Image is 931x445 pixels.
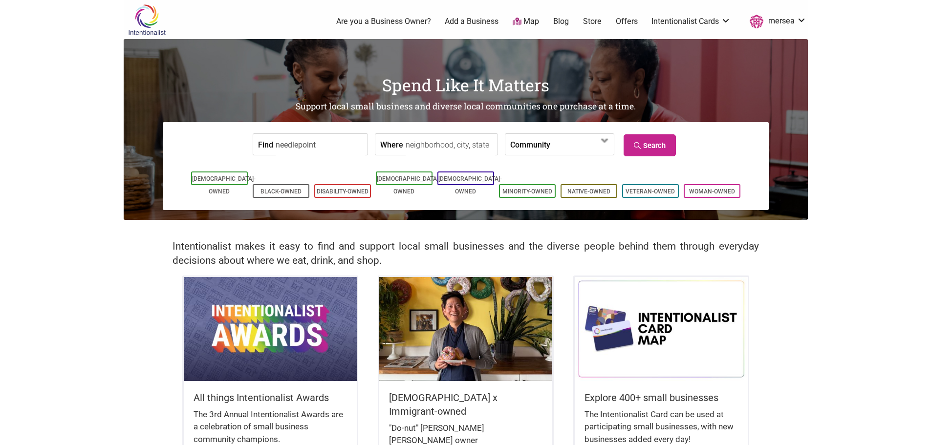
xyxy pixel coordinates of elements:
label: Find [258,134,273,155]
a: mersea [745,13,806,30]
h2: Intentionalist makes it easy to find and support local small businesses and the diverse people be... [173,239,759,268]
a: [DEMOGRAPHIC_DATA]-Owned [438,175,502,195]
h5: Explore 400+ small businesses [585,391,738,404]
a: Store [583,16,602,27]
a: Disability-Owned [317,188,368,195]
a: Blog [553,16,569,27]
label: Community [510,134,550,155]
img: Intentionalist [124,4,170,36]
a: Are you a Business Owner? [336,16,431,27]
a: Add a Business [445,16,498,27]
a: Map [513,16,539,27]
label: Where [380,134,403,155]
h1: Spend Like It Matters [124,73,808,97]
input: neighborhood, city, state [406,134,495,156]
a: Veteran-Owned [626,188,675,195]
h5: All things Intentionalist Awards [194,391,347,404]
input: a business, product, service [276,134,365,156]
a: [DEMOGRAPHIC_DATA]-Owned [377,175,440,195]
a: Woman-Owned [689,188,735,195]
h5: [DEMOGRAPHIC_DATA] x Immigrant-owned [389,391,542,418]
a: Minority-Owned [502,188,552,195]
a: Black-Owned [260,188,302,195]
a: [DEMOGRAPHIC_DATA]-Owned [192,175,256,195]
a: Intentionalist Cards [651,16,731,27]
img: King Donuts - Hong Chhuor [379,277,552,381]
img: Intentionalist Card Map [575,277,748,381]
a: Search [624,134,676,156]
a: Native-Owned [567,188,610,195]
a: Offers [616,16,638,27]
img: Intentionalist Awards [184,277,357,381]
h2: Support local small business and diverse local communities one purchase at a time. [124,101,808,113]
